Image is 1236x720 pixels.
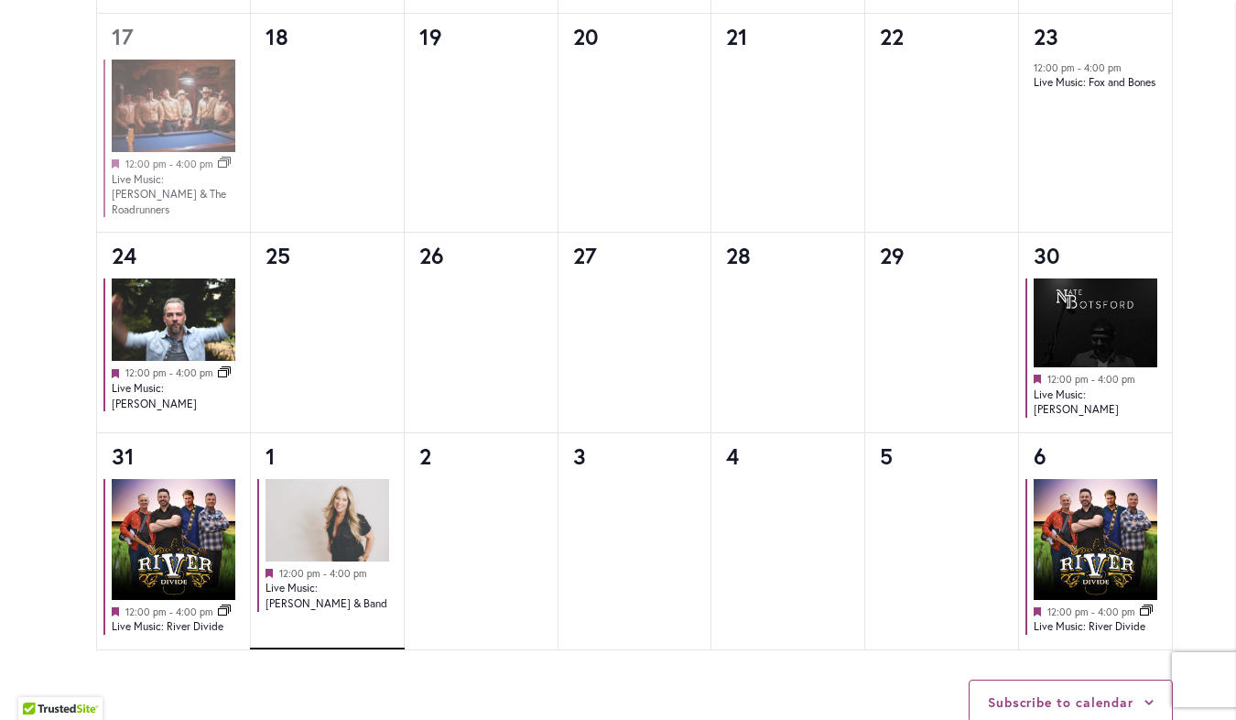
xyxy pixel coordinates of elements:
span: - [1091,373,1095,386]
a: Live Music: [PERSON_NAME] [112,381,197,411]
time: 12:00 pm [1034,61,1075,74]
time: 4:00 pm [330,567,367,580]
span: - [169,605,173,618]
em: Featured [266,569,273,578]
time: 4:00 pm [176,367,213,380]
span: - [1091,605,1095,618]
time: 4:00 pm [1084,61,1122,74]
time: 12:00 pm [279,567,320,580]
time: 2 [419,442,431,471]
img: Live Music: Tyler Stenson [112,278,235,361]
a: 31 [112,442,135,471]
a: Live Music: River Divide [1034,619,1145,634]
img: Live Music: Tiffany Bird [266,479,389,562]
time: 3 [573,442,586,471]
a: 30 [1034,241,1060,270]
img: Live Music: Nate Botsford [1034,278,1157,367]
iframe: Launch Accessibility Center [14,655,65,706]
time: 4 [726,442,739,471]
time: 4:00 pm [1098,605,1135,618]
img: Live Music: Olivia Harms and the Roadrunners [112,60,235,152]
a: 24 [112,241,136,270]
a: Live Music: [PERSON_NAME] & Band [266,581,387,611]
button: Subscribe to calendar [988,693,1133,711]
em: Featured [112,607,119,616]
time: 12:00 pm [125,605,167,618]
a: 1 [266,442,276,471]
a: 6 [1034,442,1046,471]
a: 17 [112,22,134,51]
a: Live Music: [PERSON_NAME] & The Roadrunners [112,172,226,217]
time: 26 [419,241,444,270]
a: Live Music: [PERSON_NAME] [1034,387,1119,418]
em: Featured [112,369,119,378]
span: - [323,567,327,580]
time: 5 [880,442,893,471]
time: 27 [573,241,597,270]
time: 12:00 pm [125,158,167,170]
time: 4:00 pm [176,158,213,170]
time: 18 [266,22,288,51]
span: - [1078,61,1081,74]
time: 12:00 pm [1047,373,1089,386]
a: 23 [1034,22,1058,51]
span: - [169,158,173,170]
time: 28 [726,241,751,270]
a: Live Music: Fox and Bones [1034,75,1155,90]
time: 19 [419,22,442,51]
em: Featured [1034,375,1041,384]
img: Live Music: River Divide [1034,479,1157,600]
time: 4:00 pm [1098,373,1135,386]
time: 29 [880,241,905,270]
time: 4:00 pm [176,605,213,618]
time: 12:00 pm [1047,605,1089,618]
em: Featured [112,159,119,169]
time: 21 [726,22,748,51]
a: Live Music: River Divide [112,619,223,634]
img: Live Music: River Divide [112,479,235,600]
time: 22 [880,22,904,51]
em: Featured [1034,607,1041,616]
time: 20 [573,22,599,51]
time: 12:00 pm [125,367,167,380]
time: 25 [266,241,290,270]
span: - [169,367,173,380]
